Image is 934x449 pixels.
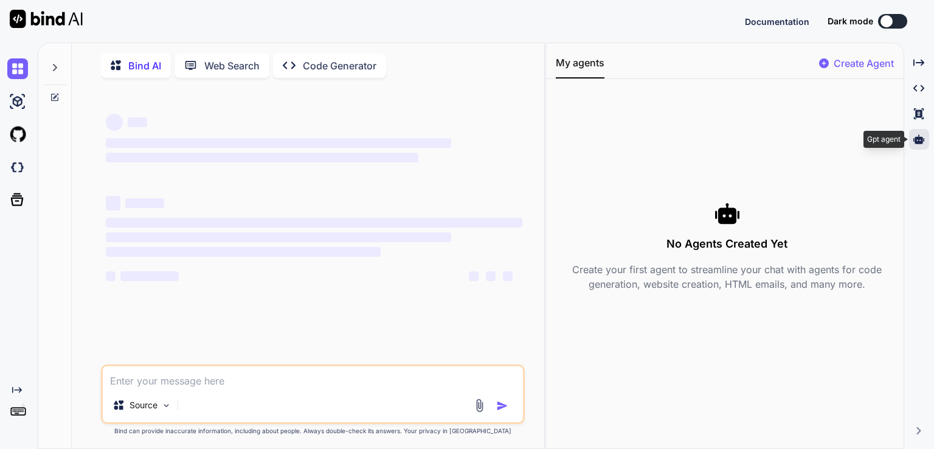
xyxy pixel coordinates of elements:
[503,271,513,281] span: ‌
[7,91,28,112] img: ai-studio
[828,15,873,27] span: Dark mode
[106,114,123,131] span: ‌
[486,271,496,281] span: ‌
[303,58,376,73] p: Code Generator
[120,271,179,281] span: ‌
[106,247,381,257] span: ‌
[161,400,171,411] img: Pick Models
[556,55,604,78] button: My agents
[10,10,83,28] img: Bind AI
[745,16,809,27] span: Documentation
[7,124,28,145] img: githubLight
[469,271,479,281] span: ‌
[106,196,120,211] span: ‌
[106,271,116,281] span: ‌
[106,232,452,242] span: ‌
[496,400,508,412] img: icon
[128,117,147,127] span: ‌
[130,399,157,411] p: Source
[7,58,28,79] img: chat
[106,153,418,162] span: ‌
[472,399,486,412] img: attachment
[106,138,452,148] span: ‌
[128,58,161,73] p: Bind AI
[745,15,809,28] button: Documentation
[556,262,899,291] p: Create your first agent to streamline your chat with agents for code generation, website creation...
[204,58,260,73] p: Web Search
[863,131,904,148] div: Gpt agent
[106,218,522,228] span: ‌
[834,56,894,71] p: Create Agent
[125,198,164,208] span: ‌
[7,157,28,178] img: darkCloudIdeIcon
[101,426,525,436] p: Bind can provide inaccurate information, including about people. Always double-check its answers....
[556,235,899,252] h3: No Agents Created Yet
